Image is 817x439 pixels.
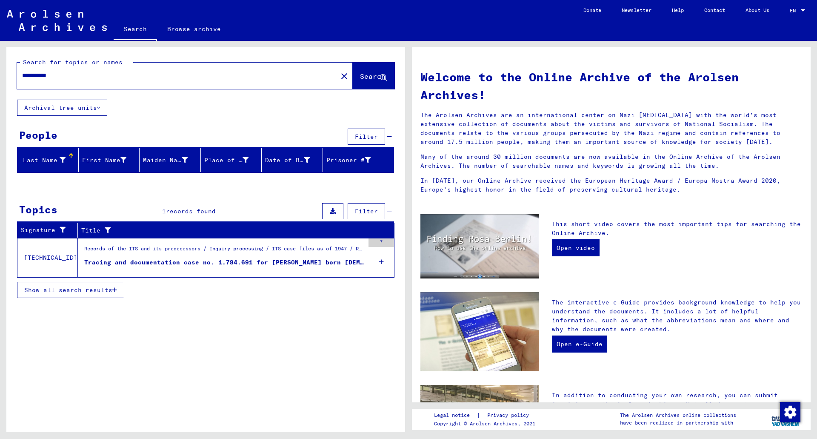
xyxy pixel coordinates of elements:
[81,224,384,237] div: Title
[17,238,78,277] td: [TECHNICAL_ID]
[262,148,323,172] mat-header-cell: Date of Birth
[336,67,353,84] button: Clear
[339,71,349,81] mat-icon: close
[140,148,201,172] mat-header-cell: Maiden Name
[265,156,310,165] div: Date of Birth
[770,408,802,430] img: yv_logo.png
[24,286,112,294] span: Show all search results
[355,133,378,141] span: Filter
[265,153,323,167] div: Date of Birth
[620,411,736,419] p: The Arolsen Archives online collections
[620,419,736,427] p: have been realized in partnership with
[21,224,77,237] div: Signature
[369,238,394,247] div: 7
[204,156,249,165] div: Place of Birth
[114,19,157,41] a: Search
[780,402,800,422] img: Zustimmung ändern
[7,10,107,31] img: Arolsen_neg.svg
[21,226,67,235] div: Signature
[353,63,394,89] button: Search
[420,176,802,194] p: In [DATE], our Online Archive received the European Heritage Award / Europa Nostra Award 2020, Eu...
[552,336,607,353] a: Open e-Guide
[21,153,78,167] div: Last Name
[348,203,385,219] button: Filter
[348,129,385,145] button: Filter
[326,156,371,165] div: Prisoner #
[143,156,188,165] div: Maiden Name
[360,72,386,80] span: Search
[84,245,364,257] div: Records of the ITS and its predecessors / Inquiry processing / ITS case files as of 1947 / Reposi...
[19,202,57,217] div: Topics
[420,214,539,278] img: video.jpg
[21,156,66,165] div: Last Name
[434,420,539,428] p: Copyright © Arolsen Archives, 2021
[162,207,166,215] span: 1
[82,153,140,167] div: First Name
[84,258,364,267] div: Tracing and documentation case no. 1.784.691 for [PERSON_NAME] born [DEMOGRAPHIC_DATA]
[19,127,57,143] div: People
[434,411,539,420] div: |
[355,207,378,215] span: Filter
[204,153,262,167] div: Place of Birth
[201,148,262,172] mat-header-cell: Place of Birth
[552,298,802,334] p: The interactive e-Guide provides background knowledge to help you understand the documents. It in...
[552,391,802,427] p: In addition to conducting your own research, you can submit inquiries to the Arolsen Archives. No...
[79,148,140,172] mat-header-cell: First Name
[323,148,394,172] mat-header-cell: Prisoner #
[17,100,107,116] button: Archival tree units
[17,282,124,298] button: Show all search results
[552,220,802,238] p: This short video covers the most important tips for searching the Online Archive.
[420,111,802,146] p: The Arolsen Archives are an international center on Nazi [MEDICAL_DATA] with the world’s most ext...
[420,152,802,170] p: Many of the around 30 million documents are now available in the Online Archive of the Arolsen Ar...
[17,148,79,172] mat-header-cell: Last Name
[780,402,800,422] div: Zustimmung ändern
[157,19,231,39] a: Browse archive
[82,156,127,165] div: First Name
[23,58,123,66] mat-label: Search for topics or names
[434,411,477,420] a: Legal notice
[790,7,796,14] mat-select-trigger: EN
[81,226,373,235] div: Title
[326,153,384,167] div: Prisoner #
[420,68,802,104] h1: Welcome to the Online Archive of the Arolsen Archives!
[420,292,539,371] img: eguide.jpg
[143,153,200,167] div: Maiden Name
[552,239,600,256] a: Open video
[480,411,539,420] a: Privacy policy
[166,207,216,215] span: records found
